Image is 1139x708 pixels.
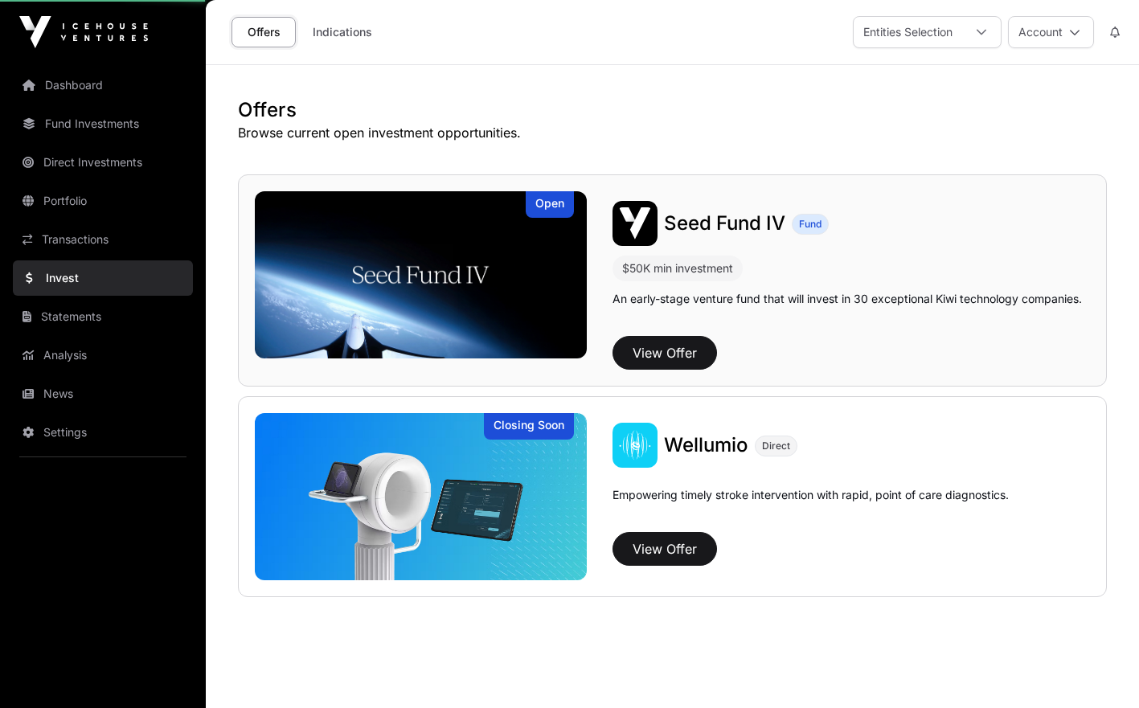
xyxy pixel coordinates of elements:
a: Fund Investments [13,106,193,141]
div: Closing Soon [484,413,574,440]
a: Analysis [13,338,193,373]
a: Settings [13,415,193,450]
button: Account [1008,16,1094,48]
img: Seed Fund IV [255,191,587,358]
p: An early-stage venture fund that will invest in 30 exceptional Kiwi technology companies. [613,291,1082,307]
h1: Offers [238,97,1107,123]
div: Open [526,191,574,218]
span: Fund [799,218,821,231]
a: Wellumio [664,432,748,458]
span: Wellumio [664,433,748,456]
button: View Offer [613,532,717,566]
button: View Offer [613,336,717,370]
img: Wellumio [613,423,658,468]
a: Statements [13,299,193,334]
a: Dashboard [13,68,193,103]
p: Browse current open investment opportunities. [238,123,1107,142]
img: Wellumio [255,413,587,580]
img: Icehouse Ventures Logo [19,16,148,48]
div: Entities Selection [854,17,962,47]
p: Empowering timely stroke intervention with rapid, point of care diagnostics. [613,487,1009,526]
a: Seed Fund IVOpen [255,191,587,358]
a: News [13,376,193,411]
div: $50K min investment [622,259,733,278]
a: Invest [13,260,193,296]
a: Portfolio [13,183,193,219]
a: Offers [231,17,296,47]
span: Direct [762,440,790,452]
a: Transactions [13,222,193,257]
img: Seed Fund IV [613,201,658,246]
div: $50K min investment [613,256,743,281]
a: Indications [302,17,383,47]
a: Seed Fund IV [664,211,785,236]
a: Direct Investments [13,145,193,180]
iframe: Chat Widget [1059,631,1139,708]
span: Seed Fund IV [664,211,785,235]
a: WellumioClosing Soon [255,413,587,580]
